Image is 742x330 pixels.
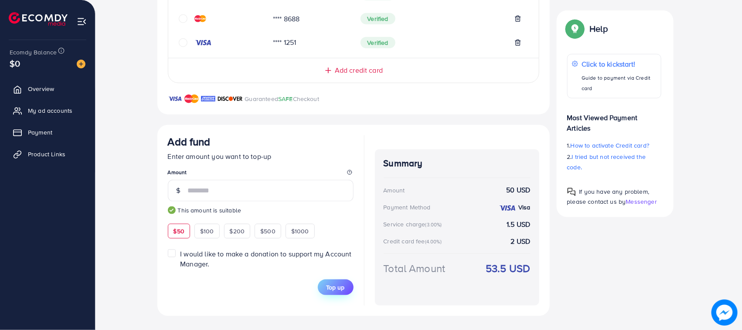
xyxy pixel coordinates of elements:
div: Credit card fee [384,237,445,246]
img: Popup guide [567,188,576,196]
span: $100 [200,227,214,236]
button: Top up [318,279,354,295]
span: Verified [361,37,395,48]
p: Guaranteed Checkout [245,94,320,104]
span: Payment [28,128,52,137]
span: How to activate Credit card? [571,141,649,150]
p: Click to kickstart! [582,59,656,69]
div: Amount [384,186,405,195]
p: Enter amount you want to top-up [168,151,354,162]
strong: 50 USD [507,185,531,195]
span: $50 [174,227,184,236]
img: Popup guide [567,21,583,37]
strong: 1.5 USD [507,219,530,229]
p: Help [590,24,608,34]
span: If you have any problem, please contact us by [567,187,650,206]
strong: 53.5 USD [486,261,530,276]
p: Guide to payment via Credit card [582,73,656,94]
img: credit [499,205,516,212]
span: Top up [327,283,345,292]
img: brand [184,94,199,104]
img: brand [218,94,243,104]
legend: Amount [168,168,354,179]
div: Service charge [384,220,445,229]
h3: Add fund [168,135,211,148]
p: 1. [567,140,661,151]
span: My ad accounts [28,106,72,115]
small: This amount is suitable [168,206,354,215]
img: logo [9,12,68,26]
p: 2. [567,152,661,172]
span: Messenger [626,197,657,206]
img: menu [77,17,87,27]
a: Payment [7,124,88,141]
span: Verified [361,13,395,24]
svg: circle [179,38,187,47]
p: Most Viewed Payment Articles [567,105,661,133]
span: $200 [230,227,245,236]
a: Product Links [7,145,88,163]
span: I tried but not received the code. [567,152,646,172]
img: brand [168,94,182,104]
span: SAFE [278,94,293,103]
img: brand [201,94,215,104]
img: credit [194,15,206,22]
span: Add credit card [335,65,383,75]
img: image [711,300,737,325]
span: $0 [10,57,20,70]
small: (4.00%) [425,238,442,245]
span: $500 [260,227,276,236]
strong: Visa [518,203,531,212]
strong: 2 USD [511,236,531,246]
span: I would like to make a donation to support my Account Manager. [180,249,351,269]
span: $1000 [291,227,309,236]
span: Overview [28,84,54,93]
img: image [77,60,85,68]
span: Product Links [28,150,65,158]
span: Ecomdy Balance [10,48,57,57]
div: Payment Method [384,203,431,212]
small: (3.00%) [425,221,442,228]
img: credit [194,39,212,46]
svg: circle [179,14,187,23]
a: Overview [7,80,88,98]
a: My ad accounts [7,102,88,119]
div: Total Amount [384,261,446,276]
img: guide [168,206,176,214]
h4: Summary [384,158,531,169]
